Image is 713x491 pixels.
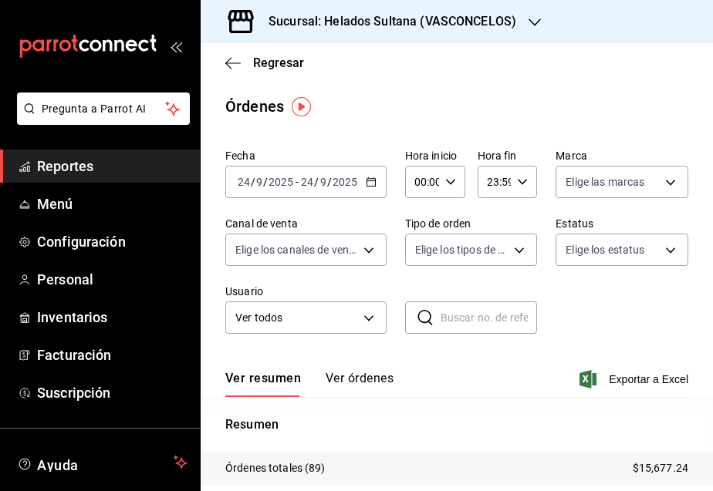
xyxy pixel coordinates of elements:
input: ---- [268,176,294,188]
input: Buscar no. de referencia [441,302,538,333]
span: / [314,176,319,188]
span: Facturación [37,345,188,365]
span: Ayuda [37,453,167,472]
button: Exportar a Excel [583,370,688,388]
button: Regresar [225,55,304,70]
label: Usuario [225,286,387,297]
input: -- [237,176,251,188]
label: Hora inicio [405,150,465,161]
span: / [327,176,332,188]
input: -- [255,176,263,188]
label: Fecha [225,150,387,161]
span: Pregunta a Parrot AI [42,101,166,117]
span: Personal [37,269,188,290]
div: navigation tabs [225,371,394,397]
img: Tooltip marker [292,97,311,116]
span: Menú [37,193,188,214]
button: Pregunta a Parrot AI [17,92,190,125]
input: -- [319,176,327,188]
p: Resumen [225,415,688,434]
div: Órdenes [225,95,284,118]
span: / [263,176,268,188]
p: Órdenes totales (89) [225,460,326,476]
span: Configuración [37,231,188,252]
label: Tipo de orden [405,218,538,229]
button: Ver órdenes [326,371,394,397]
span: Inventarios [37,307,188,328]
span: Suscripción [37,382,188,403]
span: / [251,176,255,188]
a: Pregunta a Parrot AI [11,112,190,128]
span: - [296,176,299,188]
label: Estatus [556,218,688,229]
label: Canal de venta [225,218,387,229]
input: -- [300,176,314,188]
span: Regresar [253,55,304,70]
span: Ver todos [235,310,358,326]
span: Reportes [37,156,188,177]
span: Elige los tipos de orden [415,242,509,257]
span: Elige las marcas [566,174,644,190]
label: Marca [556,150,688,161]
p: $15,677.24 [633,460,688,476]
h3: Sucursal: Helados Sultana (VASCONCELOS) [256,12,516,31]
button: Ver resumen [225,371,301,397]
span: Elige los canales de venta [235,242,358,257]
input: ---- [332,176,358,188]
span: Elige los estatus [566,242,644,257]
button: open_drawer_menu [170,40,182,52]
label: Hora fin [478,150,538,161]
